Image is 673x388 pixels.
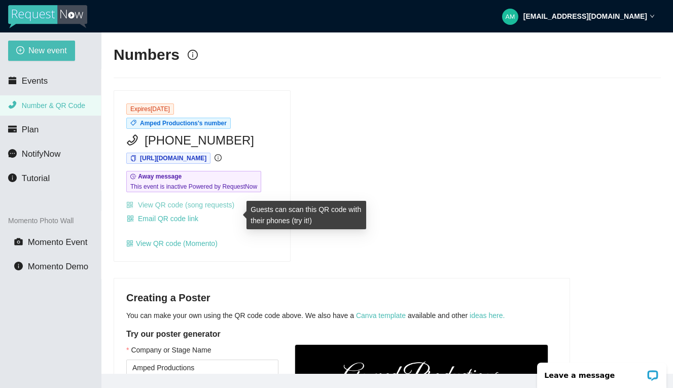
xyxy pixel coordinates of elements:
[138,173,182,180] b: Away message
[28,44,67,57] span: New event
[16,46,24,56] span: plus-circle
[246,201,366,229] div: Guests can scan this QR code with their phones (try it!)
[502,9,518,25] img: 94af821a47b1f99f6264570627928a26
[126,239,218,248] a: qrcodeView QR code (Momento)
[126,210,199,227] button: qrcodeEmail QR code link
[126,291,557,305] h4: Creating a Poster
[126,134,138,146] span: phone
[126,240,133,247] span: qrcode
[126,201,133,208] span: qrcode
[130,182,257,192] span: This event is inactive Powered by RequestNow
[145,131,254,150] span: [PHONE_NUMBER]
[126,360,278,376] input: Company or Stage Name
[470,311,505,320] a: ideas here.
[188,50,198,60] span: info-circle
[22,149,60,159] span: NotifyNow
[130,173,136,180] span: field-time
[650,14,655,19] span: down
[8,149,17,158] span: message
[22,125,39,134] span: Plan
[22,101,85,110] span: Number & QR Code
[126,310,557,321] p: You can make your own using the QR code code above. We also have a available and other
[126,201,234,209] a: qrcode View QR code (song requests)
[22,173,50,183] span: Tutorial
[356,311,406,320] a: Canva template
[140,120,227,127] span: Amped Productions's number
[114,45,180,65] h2: Numbers
[530,356,673,388] iframe: LiveChat chat widget
[523,12,647,20] strong: [EMAIL_ADDRESS][DOMAIN_NAME]
[130,155,136,161] span: copy
[8,100,17,109] span: phone
[126,344,211,356] label: Company or Stage Name
[8,125,17,133] span: credit-card
[14,237,23,246] span: camera
[138,213,198,224] span: Email QR code link
[127,215,134,223] span: qrcode
[215,154,222,161] span: info-circle
[140,155,206,162] span: [URL][DOMAIN_NAME]
[8,41,75,61] button: plus-circleNew event
[126,103,174,115] span: Expires [DATE]
[22,76,48,86] span: Events
[28,237,88,247] span: Momento Event
[126,328,557,340] h5: Try our poster generator
[8,5,87,28] img: RequestNow
[28,262,88,271] span: Momento Demo
[8,173,17,182] span: info-circle
[14,262,23,270] span: info-circle
[130,120,136,126] span: tag
[8,76,17,85] span: calendar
